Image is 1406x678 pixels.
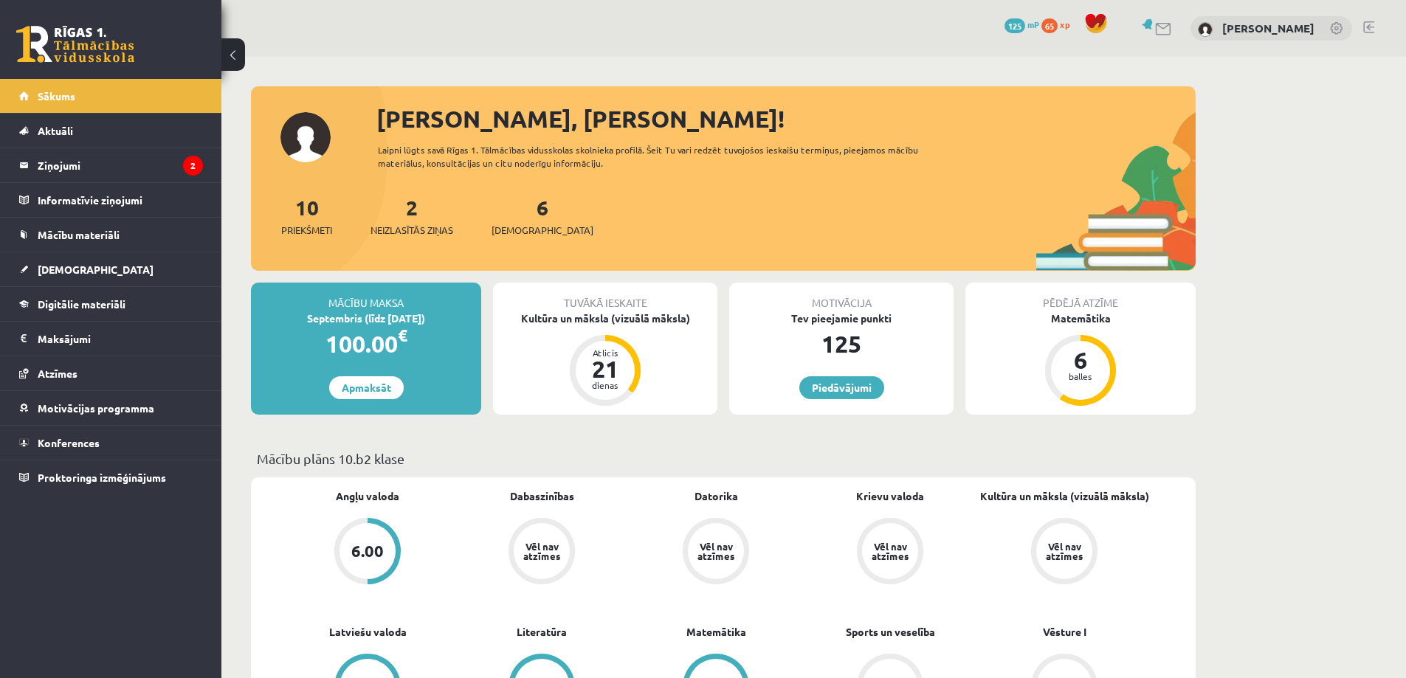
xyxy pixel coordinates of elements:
[371,223,453,238] span: Neizlasītās ziņas
[38,401,154,415] span: Motivācijas programma
[398,325,407,346] span: €
[686,624,746,640] a: Matemātika
[19,183,203,217] a: Informatīvie ziņojumi
[378,143,945,170] div: Laipni lūgts savā Rīgas 1. Tālmācības vidusskolas skolnieka profilā. Šeit Tu vari redzēt tuvojošo...
[38,436,100,449] span: Konferences
[629,518,803,587] a: Vēl nav atzīmes
[1004,18,1025,33] span: 125
[493,311,717,408] a: Kultūra un māksla (vizuālā māksla) Atlicis 21 dienas
[38,263,154,276] span: [DEMOGRAPHIC_DATA]
[1027,18,1039,30] span: mP
[583,348,627,357] div: Atlicis
[371,194,453,238] a: 2Neizlasītās ziņas
[376,101,1196,136] div: [PERSON_NAME], [PERSON_NAME]!
[251,283,481,311] div: Mācību maksa
[19,148,203,182] a: Ziņojumi2
[729,283,954,311] div: Motivācija
[869,542,911,561] div: Vēl nav atzīmes
[510,488,574,504] a: Dabaszinības
[38,183,203,217] legend: Informatīvie ziņojumi
[695,488,738,504] a: Datorika
[19,218,203,252] a: Mācību materiāli
[38,89,75,103] span: Sākums
[38,228,120,241] span: Mācību materiāli
[38,148,203,182] legend: Ziņojumi
[1060,18,1069,30] span: xp
[965,311,1196,326] div: Matemātika
[38,367,77,380] span: Atzīmes
[329,624,407,640] a: Latviešu valoda
[492,194,593,238] a: 6[DEMOGRAPHIC_DATA]
[1222,21,1314,35] a: [PERSON_NAME]
[280,518,455,587] a: 6.00
[19,460,203,494] a: Proktoringa izmēģinājums
[977,518,1151,587] a: Vēl nav atzīmes
[521,542,562,561] div: Vēl nav atzīmes
[1058,348,1103,372] div: 6
[19,426,203,460] a: Konferences
[493,283,717,311] div: Tuvākā ieskaite
[38,471,166,484] span: Proktoringa izmēģinājums
[19,287,203,321] a: Digitālie materiāli
[251,326,481,362] div: 100.00
[1004,18,1039,30] a: 125 mP
[251,311,481,326] div: Septembris (līdz [DATE])
[583,381,627,390] div: dienas
[19,114,203,148] a: Aktuāli
[19,79,203,113] a: Sākums
[455,518,629,587] a: Vēl nav atzīmes
[846,624,935,640] a: Sports un veselība
[329,376,404,399] a: Apmaksāt
[183,156,203,176] i: 2
[38,297,125,311] span: Digitālie materiāli
[38,322,203,356] legend: Maksājumi
[729,326,954,362] div: 125
[583,357,627,381] div: 21
[281,223,332,238] span: Priekšmeti
[351,543,384,559] div: 6.00
[19,356,203,390] a: Atzīmes
[38,124,73,137] span: Aktuāli
[19,252,203,286] a: [DEMOGRAPHIC_DATA]
[1198,22,1213,37] img: Emīls Miķelsons
[19,322,203,356] a: Maksājumi
[729,311,954,326] div: Tev pieejamie punkti
[1058,372,1103,381] div: balles
[799,376,884,399] a: Piedāvājumi
[965,311,1196,408] a: Matemātika 6 balles
[856,488,924,504] a: Krievu valoda
[492,223,593,238] span: [DEMOGRAPHIC_DATA]
[1041,18,1058,33] span: 65
[980,488,1149,504] a: Kultūra un māksla (vizuālā māksla)
[1043,624,1086,640] a: Vēsture I
[19,391,203,425] a: Motivācijas programma
[16,26,134,63] a: Rīgas 1. Tālmācības vidusskola
[965,283,1196,311] div: Pēdējā atzīme
[695,542,737,561] div: Vēl nav atzīmes
[1044,542,1085,561] div: Vēl nav atzīmes
[517,624,567,640] a: Literatūra
[493,311,717,326] div: Kultūra un māksla (vizuālā māksla)
[281,194,332,238] a: 10Priekšmeti
[1041,18,1077,30] a: 65 xp
[336,488,399,504] a: Angļu valoda
[257,449,1190,468] p: Mācību plāns 10.b2 klase
[803,518,977,587] a: Vēl nav atzīmes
